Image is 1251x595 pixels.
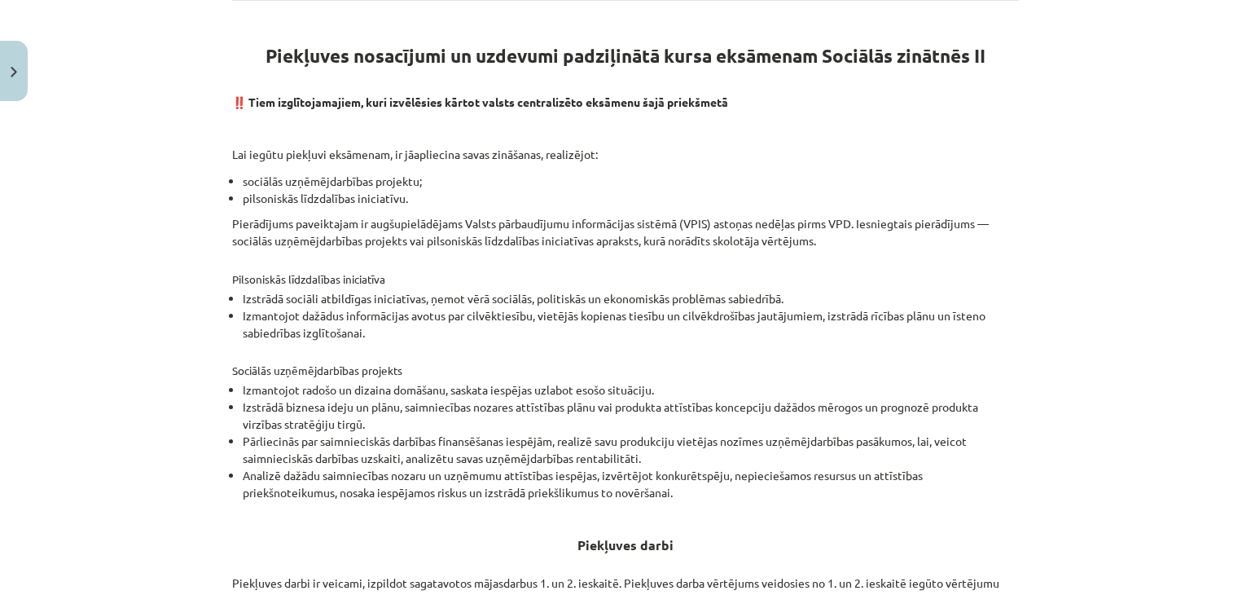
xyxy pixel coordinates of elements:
p: Lai iegūtu piekļuvi eksāmenam, ir jāapliecina savas zināšanas, realizējot: [232,121,1019,163]
li: Pārliecinās par saimnieciskās darbības finansēšanas iespējām, realizē savu produkciju vietējas no... [243,433,1019,467]
strong: Piekļuves nosacījumi un uzdevumi padziļinātā kursa eksāmenam Sociālās zinātnēs II [266,44,985,68]
img: icon-close-lesson-0947bae3869378f0d4975bcd49f059093ad1ed9edebbc8119c70593378902aed.svg [11,67,17,77]
strong: Piekļuves darbi [577,536,674,553]
li: pilsoniskās līdzdalības iniciatīvu. [243,190,1019,207]
li: Analizē dažādu saimniecības nozaru un uzņēmumu attīstības iespējas, izvērtējot konkurētspēju, nep... [243,467,1019,501]
h4: Sociālās uzņēmējdarbības projekts [232,350,1019,376]
p: Pierādījums paveiktajam ir augšupielādējams Valsts pārbaudījumu informācijas sistēmā (VPIS) astoņ... [232,215,1019,249]
li: sociālās uzņēmējdarbības projektu; [243,173,1019,190]
li: Izstrādā biznesa ideju un plānu, saimniecības nozares attīstības plānu vai produkta attīstības ko... [243,399,1019,433]
li: Izmantojot dažādus informācijas avotus par cilvēktiesību, vietējās kopienas tiesību un cilvēkdroš... [243,307,1019,342]
li: Izstrādā sociāli atbildīgas iniciatīvas, ņemot vērā sociālās, politiskās un ekonomiskās problēmas... [243,290,1019,307]
li: Izmantojot radošo un dizaina domāšanu, saskata iespējas uzlabot esošo situāciju. [243,381,1019,399]
strong: ‼️ Tiem izglītojamajiem, kuri izvēlēsies kārtot valsts centralizēto eksāmenu šajā priekšmetā [232,95,728,109]
h4: Pilsoniskās līdzdalības iniciatīva [232,259,1019,285]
